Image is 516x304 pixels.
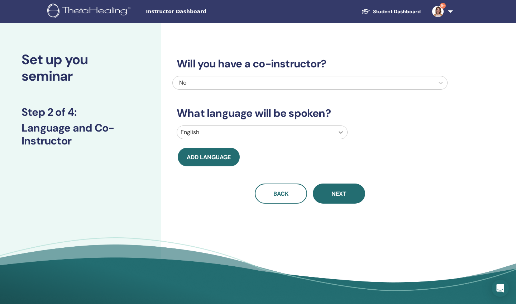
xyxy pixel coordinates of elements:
span: Back [273,190,288,198]
div: Open Intercom Messenger [492,280,509,297]
span: Next [331,190,347,198]
img: graduation-cap-white.svg [362,8,370,14]
span: Instructor Dashboard [146,8,253,15]
span: 9+ [440,3,446,9]
h3: Language and Co-Instructor [21,122,140,147]
span: Add language [187,153,231,161]
button: Back [255,184,307,204]
button: Add language [178,148,240,166]
h3: What language will be spoken? [172,107,448,120]
h2: Set up you seminar [21,52,140,84]
img: logo.png [47,4,133,20]
h3: Will you have a co-instructor? [172,57,448,70]
button: Next [313,184,365,204]
a: Student Dashboard [356,5,426,18]
span: No [179,79,186,86]
img: default.jpg [432,6,444,17]
h3: Step 2 of 4 : [21,106,140,119]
